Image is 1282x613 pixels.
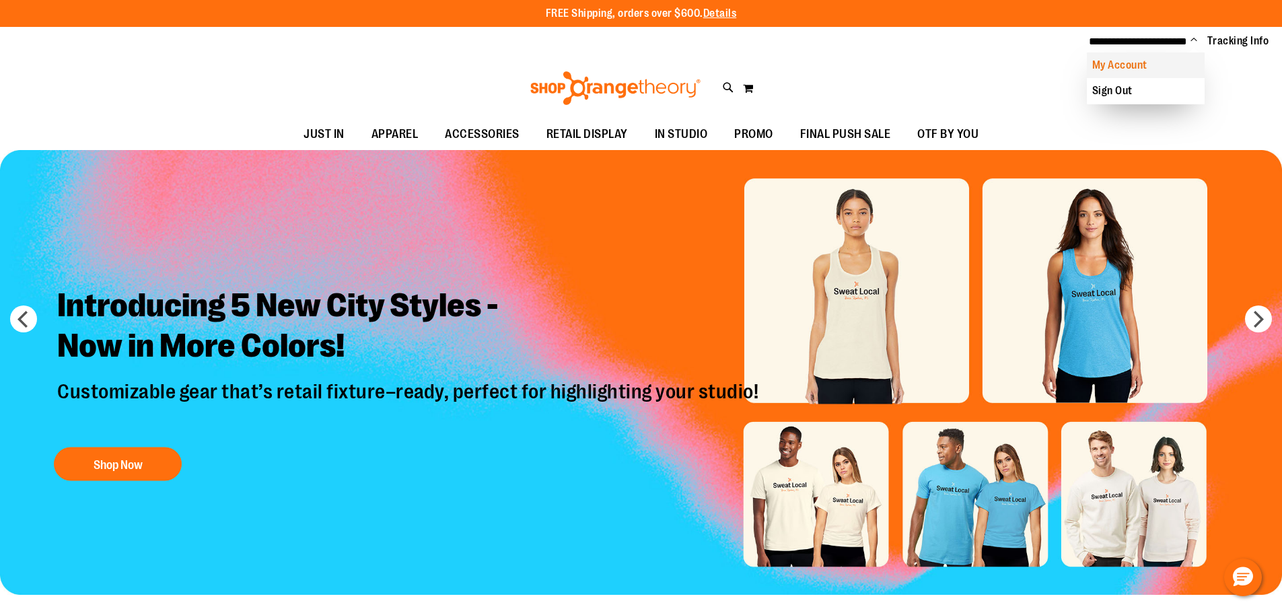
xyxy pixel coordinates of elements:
[10,305,37,332] button: prev
[1245,305,1272,332] button: next
[47,275,772,487] a: Introducing 5 New City Styles -Now in More Colors! Customizable gear that’s retail fixture–ready,...
[734,119,773,149] span: PROMO
[431,119,533,150] a: ACCESSORIES
[641,119,721,150] a: IN STUDIO
[47,379,772,433] p: Customizable gear that’s retail fixture–ready, perfect for highlighting your studio!
[533,119,641,150] a: RETAIL DISPLAY
[371,119,419,149] span: APPAREL
[290,119,358,150] a: JUST IN
[47,275,772,379] h2: Introducing 5 New City Styles - Now in More Colors!
[1087,78,1205,104] a: Sign Out
[655,119,708,149] span: IN STUDIO
[528,71,703,105] img: Shop Orangetheory
[546,119,628,149] span: RETAIL DISPLAY
[721,119,787,150] a: PROMO
[904,119,992,150] a: OTF BY YOU
[546,6,737,22] p: FREE Shipping, orders over $600.
[358,119,432,150] a: APPAREL
[917,119,978,149] span: OTF BY YOU
[445,119,520,149] span: ACCESSORIES
[787,119,904,150] a: FINAL PUSH SALE
[703,7,737,20] a: Details
[1190,34,1197,48] button: Account menu
[1207,34,1269,48] a: Tracking Info
[54,447,182,480] button: Shop Now
[800,119,891,149] span: FINAL PUSH SALE
[1087,52,1205,78] a: My Account
[1224,558,1262,596] button: Hello, have a question? Let’s chat.
[304,119,345,149] span: JUST IN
